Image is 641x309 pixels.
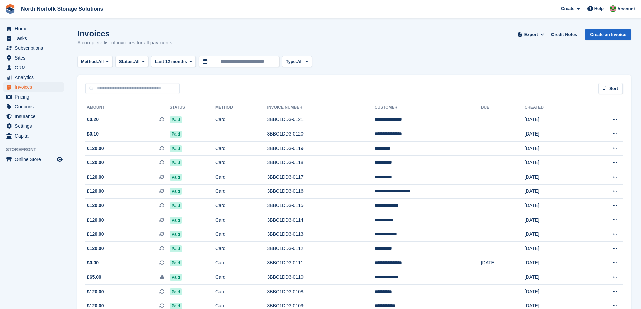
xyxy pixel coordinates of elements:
span: Capital [15,131,55,141]
span: Coupons [15,102,55,111]
a: menu [3,131,64,141]
span: Method: [81,58,98,65]
td: Card [215,256,267,270]
a: menu [3,34,64,43]
th: Method [215,102,267,113]
span: Sites [15,53,55,63]
td: 3BBC1DD3-0118 [267,156,375,170]
a: Credit Notes [548,29,580,40]
span: Paid [170,288,182,295]
span: Create [561,5,574,12]
span: Insurance [15,112,55,121]
a: menu [3,73,64,82]
span: Paid [170,245,182,252]
span: Tasks [15,34,55,43]
a: Preview store [56,155,64,163]
td: Card [215,113,267,127]
button: Status: All [115,56,148,67]
th: Status [170,102,215,113]
span: CRM [15,63,55,72]
td: [DATE] [525,256,581,270]
span: £0.10 [87,130,99,138]
h1: Invoices [77,29,172,38]
a: menu [3,63,64,72]
span: All [98,58,104,65]
span: Paid [170,202,182,209]
a: Create an Invoice [585,29,631,40]
td: [DATE] [525,270,581,285]
span: Invoices [15,82,55,92]
th: Amount [85,102,170,113]
span: All [297,58,303,65]
td: Card [215,270,267,285]
td: [DATE] [481,256,525,270]
td: Card [215,227,267,242]
span: Settings [15,121,55,131]
td: Card [215,213,267,227]
td: Card [215,156,267,170]
span: Subscriptions [15,43,55,53]
span: Pricing [15,92,55,102]
span: £120.00 [87,202,104,209]
p: A complete list of invoices for all payments [77,39,172,47]
span: £120.00 [87,159,104,166]
button: Last 12 months [151,56,196,67]
span: £0.20 [87,116,99,123]
td: 3BBC1DD3-0117 [267,170,375,185]
span: Paid [170,260,182,266]
td: [DATE] [525,170,581,185]
span: £120.00 [87,173,104,181]
a: menu [3,53,64,63]
td: [DATE] [525,156,581,170]
td: [DATE] [525,199,581,213]
span: Analytics [15,73,55,82]
td: 3BBC1DD3-0108 [267,284,375,299]
a: menu [3,82,64,92]
span: Export [524,31,538,38]
td: 3BBC1DD3-0116 [267,184,375,199]
th: Created [525,102,581,113]
span: Online Store [15,155,55,164]
a: menu [3,43,64,53]
td: [DATE] [525,242,581,256]
th: Due [481,102,525,113]
span: Paid [170,274,182,281]
span: Paid [170,116,182,123]
span: £120.00 [87,145,104,152]
th: Customer [375,102,481,113]
td: Card [215,242,267,256]
td: [DATE] [525,227,581,242]
td: [DATE] [525,184,581,199]
a: menu [3,24,64,33]
td: 3BBC1DD3-0113 [267,227,375,242]
td: 3BBC1DD3-0110 [267,270,375,285]
td: 3BBC1DD3-0115 [267,199,375,213]
img: stora-icon-8386f47178a22dfd0bd8f6a31ec36ba5ce8667c1dd55bd0f319d3a0aa187defe.svg [5,4,15,14]
span: Type: [286,58,297,65]
a: menu [3,155,64,164]
span: £120.00 [87,217,104,224]
td: Card [215,184,267,199]
td: [DATE] [525,127,581,142]
td: 3BBC1DD3-0119 [267,141,375,156]
td: 3BBC1DD3-0120 [267,127,375,142]
a: menu [3,92,64,102]
td: [DATE] [525,141,581,156]
span: Home [15,24,55,33]
td: [DATE] [525,113,581,127]
span: Status: [119,58,134,65]
td: Card [215,284,267,299]
span: Last 12 months [155,58,187,65]
img: Katherine Phelps [610,5,616,12]
td: 3BBC1DD3-0111 [267,256,375,270]
button: Type: All [282,56,312,67]
a: North Norfolk Storage Solutions [18,3,106,14]
span: £120.00 [87,188,104,195]
span: Paid [170,174,182,181]
td: 3BBC1DD3-0121 [267,113,375,127]
td: Card [215,141,267,156]
th: Invoice Number [267,102,375,113]
button: Export [516,29,546,40]
a: menu [3,102,64,111]
span: Help [594,5,604,12]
